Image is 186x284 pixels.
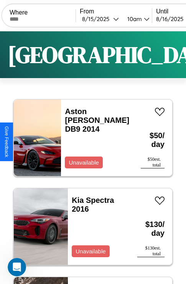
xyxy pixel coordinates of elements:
[137,212,165,245] h3: $ 130 / day
[10,9,76,16] label: Where
[72,196,114,213] a: Kia Spectra 2016
[80,15,121,23] button: 8/15/2025
[65,107,129,133] a: Aston [PERSON_NAME] DB9 2014
[123,15,144,23] div: 10am
[141,157,165,168] div: $ 50 est. total
[82,15,113,23] div: 8 / 15 / 2025
[8,258,26,276] iframe: Intercom live chat
[4,126,9,157] div: Give Feedback
[76,246,105,256] p: Unavailable
[80,8,152,15] label: From
[141,124,165,157] h3: $ 50 / day
[121,15,152,23] button: 10am
[137,245,165,257] div: $ 130 est. total
[69,157,99,168] p: Unavailable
